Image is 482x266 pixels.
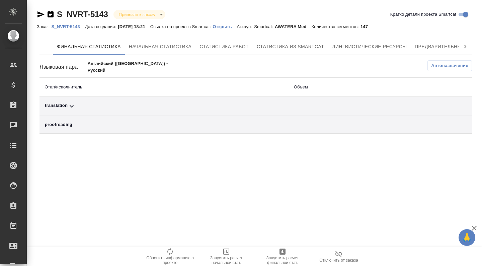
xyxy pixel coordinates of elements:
div: Toggle Row Expanded [45,102,283,110]
p: Ссылка на проект в Smartcat: [150,24,213,29]
p: Открыть [213,24,237,29]
button: Скопировать ссылку [47,10,55,18]
p: 147 [360,24,373,29]
p: Количество сегментов: [312,24,360,29]
button: Привязан к заказу [117,12,157,17]
a: S_NVRT-5143 [57,10,108,19]
span: 🙏 [461,230,473,245]
span: Финальная статистика [57,43,121,51]
button: Скопировать ссылку для ЯМессенджера [37,10,45,18]
button: Автоназначение [427,60,472,71]
p: Дата создания: [85,24,118,29]
p: Аккаунт Smartcat: [237,24,275,29]
div: Привязан к заказу [113,10,165,19]
p: AWATERA Med [275,24,312,29]
a: Открыть [213,23,237,29]
span: Начальная статистика [129,43,192,51]
div: proofreading [45,121,283,128]
p: Заказ: [37,24,51,29]
span: Лингвистические ресурсы [332,43,407,51]
div: Языковая пара [39,63,88,71]
p: S_NVRT-5143 [51,24,85,29]
a: S_NVRT-5143 [51,23,85,29]
span: Статистика из Smartcat [257,43,324,51]
span: Автоназначение [431,62,468,69]
p: Английский ([GEOGRAPHIC_DATA]) - Русский [88,60,184,74]
th: Этап/исполнитель [39,78,289,97]
th: Объем [289,78,417,97]
span: Статистика работ [199,43,249,51]
button: 🙏 [459,229,475,246]
span: Кратко детали проекта Smartcat [390,11,456,18]
p: [DATE] 18:21 [118,24,150,29]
